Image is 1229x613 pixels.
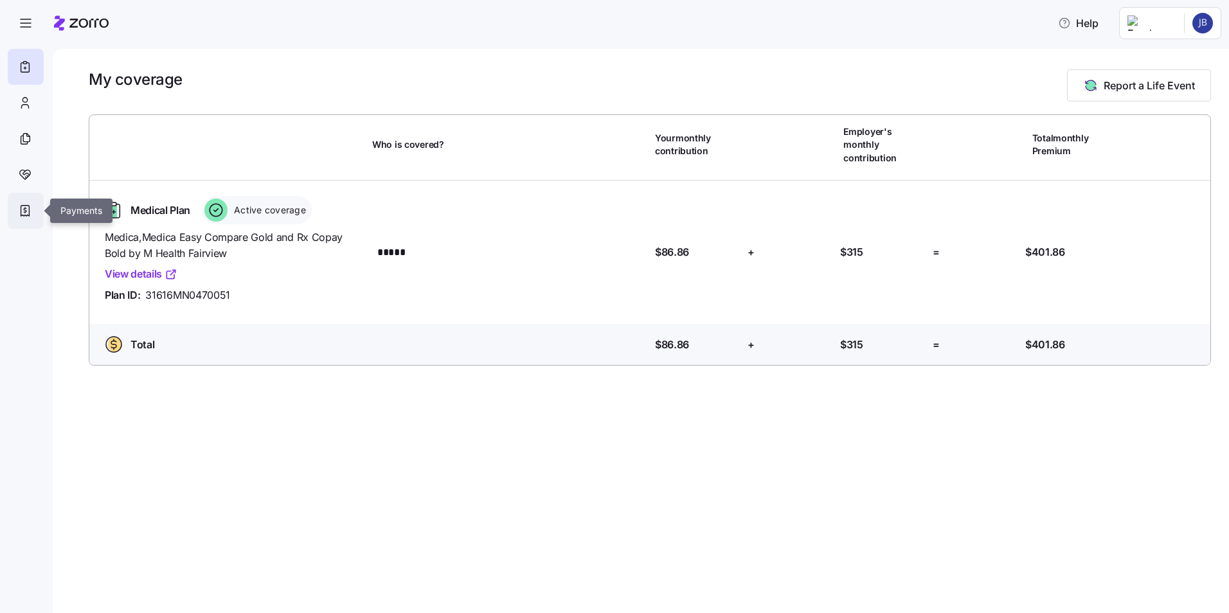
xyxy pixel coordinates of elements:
[933,244,940,260] span: =
[1192,13,1213,33] img: 2ef70e21289aff63a3d4baa1df2dae51
[840,337,863,353] span: $315
[655,132,739,158] span: Your monthly contribution
[130,202,190,218] span: Medical Plan
[1104,78,1195,93] span: Report a Life Event
[1048,10,1109,36] button: Help
[1025,244,1065,260] span: $401.86
[1127,15,1174,31] img: Employer logo
[1032,132,1117,158] span: Total monthly Premium
[89,69,183,89] h1: My coverage
[933,337,940,353] span: =
[145,287,230,303] span: 31616MN0470051
[840,244,863,260] span: $315
[1058,15,1099,31] span: Help
[230,204,306,217] span: Active coverage
[105,266,177,282] a: View details
[748,337,755,353] span: +
[105,287,140,303] span: Plan ID:
[655,337,689,353] span: $86.86
[372,138,444,151] span: Who is covered?
[748,244,755,260] span: +
[843,125,928,164] span: Employer's monthly contribution
[655,244,689,260] span: $86.86
[130,337,154,353] span: Total
[1067,69,1211,102] button: Report a Life Event
[1025,337,1065,353] span: $401.86
[105,229,362,262] span: Medica , Medica Easy Compare Gold and Rx Copay Bold by M Health Fairview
